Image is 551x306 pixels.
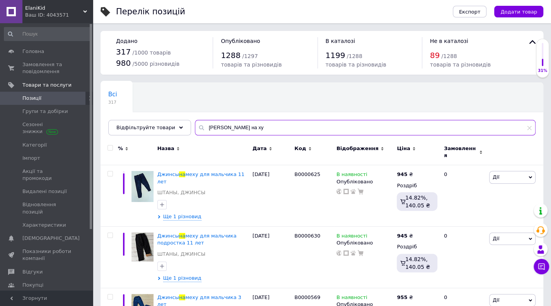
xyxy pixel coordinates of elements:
[251,165,293,227] div: [DATE]
[444,145,477,159] span: Замовлення
[22,268,43,275] span: Відгуки
[22,142,47,149] span: Категорії
[179,233,185,239] span: на
[116,8,185,16] div: Перелік позицій
[157,189,205,196] a: ШТАНЫ, ДЖИНСЫ
[453,6,487,17] button: Експорт
[493,236,499,241] span: Дії
[163,275,201,282] span: Ще 1 різновид
[294,233,320,239] span: B0000630
[22,168,72,182] span: Акції та промокоди
[294,171,320,177] span: B0000625
[22,248,72,262] span: Показники роботи компанії
[439,227,487,288] div: 0
[157,171,179,177] span: Джинсы
[405,195,430,209] span: 14.82%, 140.05 ₴
[157,171,245,184] span: меху для мальчика 11 лет
[397,232,413,239] div: ₴
[397,233,407,239] b: 945
[179,171,185,177] span: на
[22,95,41,102] span: Позиції
[157,233,237,246] span: меху для мальчика подростка 11 лет
[221,62,281,68] span: товарів та різновидів
[242,53,258,59] span: / 1297
[22,108,68,115] span: Групи та добірки
[22,188,67,195] span: Видалені позиції
[336,178,393,185] div: Опубліковано
[336,239,393,246] div: Опубліковано
[397,171,413,178] div: ₴
[405,256,430,270] span: 14.82%, 140.05 ₴
[430,38,468,44] span: Не в каталозі
[336,171,367,179] span: В наявності
[22,82,72,89] span: Товари та послуги
[22,235,80,242] span: [DEMOGRAPHIC_DATA]
[195,120,536,135] input: Пошук по назві позиції, артикулу і пошуковим запитам
[157,171,245,184] a: Джинсынамеху для мальчика 11 лет
[326,51,345,60] span: 1199
[430,51,440,60] span: 89
[108,99,117,105] span: 317
[157,233,179,239] span: Джинсы
[179,294,185,300] span: на
[336,145,379,152] span: Відображення
[494,6,543,17] button: Додати товар
[251,227,293,288] div: [DATE]
[493,297,499,303] span: Дії
[397,294,413,301] div: ₴
[336,233,367,241] span: В наявності
[116,38,137,44] span: Додано
[326,62,386,68] span: товарів та різновидів
[132,61,179,67] span: / 5000 різновидів
[131,232,154,262] img: Джинсы на меху для мальчика подростка 11 лет
[157,251,205,258] a: ШТАНЫ, ДЖИНСЫ
[397,294,407,300] b: 955
[22,121,72,135] span: Сезонні знижки
[397,145,410,152] span: Ціна
[252,145,267,152] span: Дата
[108,91,117,98] span: Всі
[336,294,367,303] span: В наявності
[221,38,260,44] span: Опубліковано
[116,125,175,130] span: Відфільтруйте товари
[397,171,407,177] b: 945
[25,5,83,12] span: ElaniKid
[397,243,437,250] div: Роздріб
[25,12,93,19] div: Ваш ID: 4043571
[4,27,91,41] input: Пошук
[157,233,237,246] a: Джинсынамеху для мальчика подростка 11 лет
[22,61,72,75] span: Замовлення та повідомлення
[397,182,437,189] div: Роздріб
[439,165,487,227] div: 0
[459,9,481,15] span: Експорт
[326,38,355,44] span: В каталозі
[116,58,131,68] span: 980
[294,145,306,152] span: Код
[157,145,174,152] span: Назва
[22,48,44,55] span: Головна
[22,201,72,215] span: Відновлення позицій
[163,213,201,221] span: Ще 1 різновид
[493,174,499,180] span: Дії
[131,171,154,202] img: Джинсы на меху для мальчика 11 лет
[116,47,131,56] span: 317
[118,145,123,152] span: %
[534,259,549,274] button: Чат з покупцем
[22,155,40,162] span: Імпорт
[22,282,43,289] span: Покупці
[500,9,537,15] span: Додати товар
[430,62,491,68] span: товарів та різновидів
[157,294,179,300] span: Джинсы
[132,50,171,56] span: / 1000 товарів
[294,294,320,300] span: B0000569
[536,68,549,74] div: 31%
[441,53,457,59] span: / 1288
[347,53,362,59] span: / 1288
[221,51,241,60] span: 1288
[22,222,66,229] span: Характеристики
